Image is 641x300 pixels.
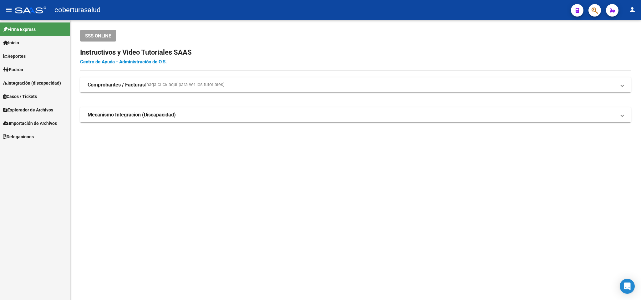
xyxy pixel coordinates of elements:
h2: Instructivos y Video Tutoriales SAAS [80,47,631,58]
span: - coberturasalud [49,3,100,17]
span: Explorador de Archivos [3,106,53,113]
span: Padrón [3,66,23,73]
span: Casos / Tickets [3,93,37,100]
mat-icon: menu [5,6,13,13]
button: SSS ONLINE [80,30,116,42]
mat-expansion-panel-header: Mecanismo Integración (Discapacidad) [80,107,631,122]
span: Reportes [3,53,26,60]
mat-expansion-panel-header: Comprobantes / Facturas(haga click aquí para ver los tutoriales) [80,77,631,92]
span: SSS ONLINE [85,33,111,39]
span: Firma Express [3,26,36,33]
span: Integración (discapacidad) [3,80,61,86]
a: Centro de Ayuda - Administración de O.S. [80,59,167,65]
mat-icon: person [628,6,636,13]
strong: Mecanismo Integración (Discapacidad) [88,111,176,118]
span: Delegaciones [3,133,34,140]
span: Importación de Archivos [3,120,57,127]
strong: Comprobantes / Facturas [88,81,145,88]
span: Inicio [3,39,19,46]
span: (haga click aquí para ver los tutoriales) [145,81,225,88]
div: Open Intercom Messenger [620,279,635,294]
